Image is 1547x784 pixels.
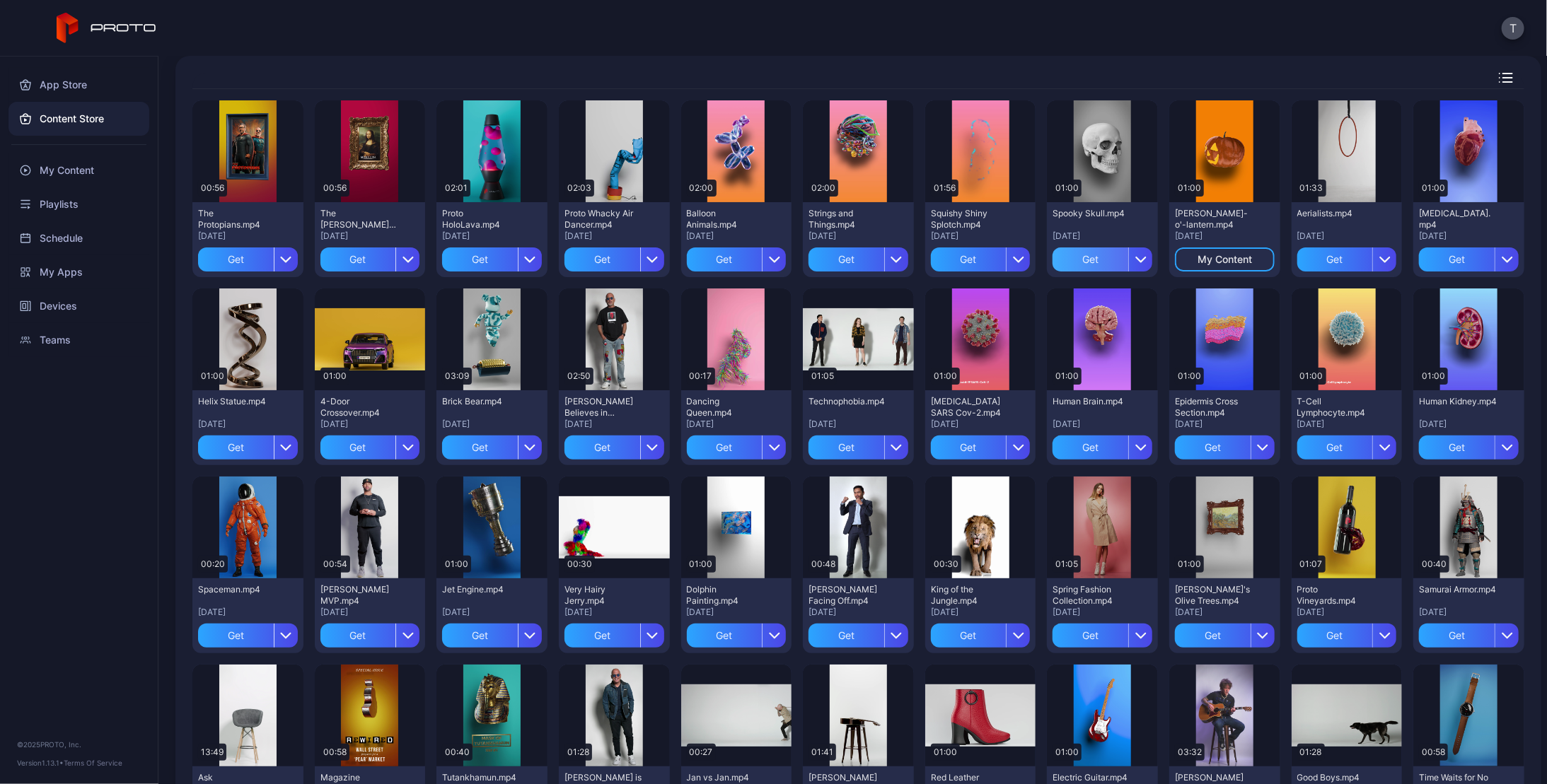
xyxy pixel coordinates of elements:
div: Technophobia.mp4 [809,396,886,407]
div: Proto Whacky Air Dancer.mp4 [564,208,642,230]
div: App Store [8,68,149,102]
div: Howie Mandel Believes in Proto.mp4 [564,396,642,419]
div: Spaceman.mp4 [198,584,276,595]
div: [DATE] [931,419,1031,430]
div: Get [442,435,518,460]
div: Van Gogh's Olive Trees.mp4 [1175,584,1253,607]
div: Get [809,247,884,271]
div: [DATE] [1053,230,1152,242]
button: Get [564,247,664,271]
div: Squishy Shiny Splotch.mp4 [931,208,1009,230]
button: Get [931,247,1031,271]
div: Spooky Skull.mp4 [1053,208,1130,219]
div: Human Heart.mp4 [1419,208,1497,230]
div: Get [1297,247,1373,271]
div: Get [442,624,518,648]
button: Get [198,624,298,648]
div: [DATE] [442,419,542,430]
button: Get [1297,435,1397,460]
div: Dolphin Painting.mp4 [687,584,765,607]
div: Human Brain.mp4 [1053,396,1130,407]
div: Get [687,435,763,460]
div: [DATE] [809,607,908,618]
div: [DATE] [1297,419,1397,430]
div: Teams [8,323,149,357]
button: Get [1175,435,1275,460]
div: Get [1419,435,1495,460]
button: Get [198,435,298,460]
div: Get [1419,247,1495,271]
a: My Content [8,153,149,187]
div: Brick Bear.mp4 [442,396,520,407]
div: Jack-o'-lantern.mp4 [1175,208,1253,230]
div: Get [931,624,1007,648]
button: Get [1053,435,1152,460]
div: [DATE] [320,607,420,618]
div: [DATE] [564,607,664,618]
div: [DATE] [1175,607,1275,618]
a: Content Store [8,102,149,136]
div: Get [564,624,640,648]
div: Get [1419,624,1495,648]
div: [DATE] [1419,419,1519,430]
div: [DATE] [1419,230,1519,242]
div: [DATE] [564,419,664,430]
div: Get [687,624,763,648]
button: Get [1297,624,1397,648]
div: Human Kidney.mp4 [1419,396,1497,407]
div: [DATE] [1297,230,1397,242]
div: [DATE] [687,419,787,430]
div: Albert Pujols MVP.mp4 [320,584,398,607]
div: © 2025 PROTO, Inc. [17,739,141,750]
div: [DATE] [320,419,420,430]
div: Get [320,247,396,271]
div: [DATE] [1053,607,1152,618]
div: [DATE] [1175,230,1275,242]
button: Get [1297,247,1397,271]
div: Good Boys.mp4 [1297,772,1375,783]
button: Get [564,624,664,648]
button: Get [320,624,420,648]
div: Get [564,247,640,271]
button: T [1502,17,1524,40]
div: [DATE] [1419,607,1519,618]
div: [DATE] [1297,607,1397,618]
div: [DATE] [687,607,787,618]
button: My Content [1175,247,1275,271]
button: Get [1419,624,1519,648]
div: Proto HoloLava.mp4 [442,208,520,230]
div: Jan vs Jan.mp4 [687,772,765,783]
div: [DATE] [198,230,298,242]
button: Get [809,435,908,460]
div: Dancing Queen.mp4 [687,396,765,419]
div: 4-Door Crossover.mp4 [320,396,398,419]
span: Version 1.13.1 • [17,759,64,767]
div: The Mona Lisa.mp4 [320,208,398,230]
div: Get [198,247,274,271]
button: Get [442,435,542,460]
a: My Apps [8,255,149,289]
div: Tutankhamun.mp4 [442,772,520,783]
a: Schedule [8,221,149,255]
div: Get [320,435,396,460]
a: Devices [8,289,149,323]
button: Get [687,247,787,271]
div: The Protopians.mp4 [198,208,276,230]
div: Spring Fashion Collection.mp4 [1053,584,1130,607]
button: Get [1175,624,1275,648]
div: Get [931,435,1007,460]
button: Get [809,247,908,271]
a: Playlists [8,187,149,221]
div: Very Hairy Jerry.mp4 [564,584,642,607]
div: My Content [1198,254,1252,265]
button: Get [1419,435,1519,460]
div: [DATE] [442,607,542,618]
div: [DATE] [198,607,298,618]
button: Get [687,435,787,460]
div: Get [564,435,640,460]
button: Get [198,247,298,271]
div: Get [1297,435,1373,460]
